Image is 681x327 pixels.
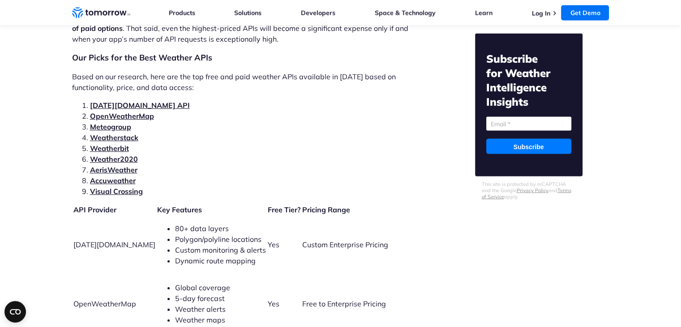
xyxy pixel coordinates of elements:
span: Custom Enterprise Pricing [302,240,388,249]
span: 5-day forecast [175,294,225,303]
a: Weatherbit [90,144,129,153]
a: Weather2020 [90,155,138,163]
h2: Subscribe for Weather Intelligence Insights [486,52,571,109]
a: Meteogroup [90,122,131,131]
span: Polygon/polyline locations [175,235,261,244]
span: Dynamic route mapping [175,256,256,265]
span: Custom monitoring & alerts [175,245,266,254]
b: Free Tier? [268,205,300,214]
a: Space & Technology [375,9,436,17]
p: . That said, even the highest-priced APIs will become a significant expense only if and when your... [72,12,428,44]
span: [DATE][DOMAIN_NAME] [73,240,155,249]
p: This site is protected by reCAPTCHA and the Google and apply. [482,181,576,200]
a: Get Demo [561,5,609,21]
span: Weather maps [175,315,225,324]
a: OpenWeatherMap [90,112,154,120]
a: Developers [301,9,335,17]
a: Solutions [234,9,261,17]
p: Based on our research, here are the top free and paid weather APIs available in [DATE] based on f... [72,71,428,93]
span: Global coverage [175,283,230,292]
span: Yes [268,240,279,249]
a: Accuweather [90,176,136,185]
a: Log In [531,9,550,17]
a: Terms of Service [482,187,571,200]
a: Home link [72,6,130,20]
b: Pricing Range [302,205,350,214]
span: Yes [268,299,279,308]
b: Key Features [157,205,202,214]
span: OpenWeatherMap [73,299,136,308]
h2: Our Picks for the Best Weather APIs [72,52,428,64]
a: AerisWeather [90,165,137,174]
a: [DATE][DOMAIN_NAME] API [90,101,190,110]
span: Free to Enterprise Pricing [302,299,386,308]
button: Open CMP widget [4,301,26,323]
b: API Provider [73,205,116,214]
a: Learn [475,9,493,17]
a: Products [169,9,195,17]
a: Visual Crossing [90,187,143,196]
a: Weatherstack [90,133,138,142]
span: 80+ data layers [175,224,229,233]
input: Email * [486,117,571,131]
span: Weather alerts [175,305,226,314]
a: Privacy Policy [517,187,548,194]
input: Subscribe [486,139,571,154]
